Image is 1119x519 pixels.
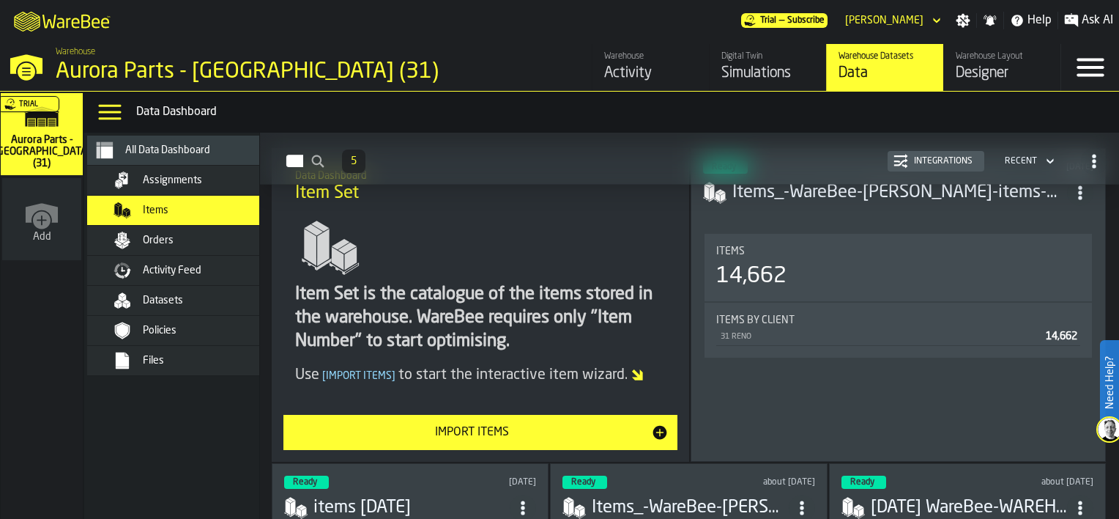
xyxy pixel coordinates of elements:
span: Item Set [295,182,359,205]
a: link-to-/wh/new [2,178,81,263]
li: menu Activity Feed [87,256,292,286]
span: Assignments [143,174,202,186]
div: status-3 2 [284,476,329,489]
span: Warehouse [56,47,95,57]
div: 14,662 [716,263,787,290]
span: Subscribe [787,15,825,26]
li: menu Orders [87,226,292,256]
div: status-3 2 [841,476,886,489]
div: ButtonLoadMore-Load More-Prev-First-Last [336,150,371,173]
label: button-toggle-Data Menu [89,97,130,127]
li: menu Datasets [87,286,292,316]
label: Need Help? [1101,342,1118,424]
div: Title [716,314,1080,326]
span: 5 [351,156,357,166]
span: ] [392,371,395,381]
div: ItemListCard- [272,148,690,462]
div: status-3 2 [562,476,607,489]
div: Warehouse Layout [956,51,1049,62]
div: Title [716,246,1080,257]
span: Files [143,355,164,367]
span: Ready [571,478,595,487]
div: DropdownMenuValue-Bob Lueken Lueken [845,15,923,26]
div: StatList-item-31 RENO [716,326,1080,346]
label: button-toggle-Ask AI [1058,12,1119,29]
div: Data [839,63,932,84]
div: stat-Items by client [705,303,1092,358]
section: card-ItemSetDashboardCard [703,231,1093,442]
button: button-Integrations [888,151,984,172]
span: Orders [143,235,174,246]
span: Ready [293,478,317,487]
label: button-toggle-Notifications [977,13,1003,28]
span: Activity Feed [143,265,201,276]
div: Designer [956,63,1049,84]
div: ItemListCard-DashboardItemContainer [691,148,1106,462]
div: Integrations [908,156,978,166]
span: Items [716,246,745,257]
span: Import Items [319,371,398,381]
div: DropdownMenuValue-4 [999,152,1057,170]
div: title-Item Set [283,160,678,213]
div: Simulations [721,63,814,84]
label: button-toggle-Settings [950,13,976,28]
div: Warehouse Datasets [839,51,932,62]
span: Add [33,231,51,243]
div: DropdownMenuValue-4 [1005,156,1037,166]
a: link-to-/wh/i/aa2e4adb-2cd5-4688-aa4a-ec82bcf75d46/designer [943,44,1060,91]
a: link-to-/wh/i/aa2e4adb-2cd5-4688-aa4a-ec82bcf75d46/simulations [1,93,83,178]
label: button-toggle-Help [1004,12,1057,29]
div: Items_-WareBee-Aurora Reno-items-08262025.csv-2025-08-26 [732,181,1067,205]
li: menu Files [87,346,292,376]
span: 14,662 [1046,331,1077,342]
button: button-Import Items [283,415,678,450]
a: link-to-/wh/i/aa2e4adb-2cd5-4688-aa4a-ec82bcf75d46/pricing/ [741,13,828,28]
span: [ [322,371,326,381]
div: DropdownMenuValue-Bob Lueken Lueken [839,12,944,29]
div: Warehouse [604,51,697,62]
span: Items by client [716,314,795,326]
div: Updated: 8/21/2025, 5:19:30 PM Created: 8/21/2025, 5:17:23 PM [434,477,537,487]
span: All Data Dashboard [125,144,210,156]
span: Ready [850,478,874,487]
div: Digital Twin [721,51,814,62]
h2: button-Items [260,133,1119,185]
span: Policies [143,325,176,336]
span: Help [1027,12,1052,29]
div: Item Set is the catalogue of the items stored in the warehouse. WareBee requires only "Item Numbe... [295,283,666,353]
span: Trial [760,15,776,26]
span: Items [143,205,168,216]
div: stat-Items [705,234,1092,301]
li: menu All Data Dashboard [87,136,292,166]
span: — [779,15,784,26]
span: Trial [19,100,38,108]
div: Import Items [292,424,652,441]
h3: Items_-WareBee-[PERSON_NAME]-items-08262025.csv-2025-08-26 [732,181,1067,205]
a: link-to-/wh/i/aa2e4adb-2cd5-4688-aa4a-ec82bcf75d46/simulations [709,44,826,91]
span: Datasets [143,295,183,306]
span: Ask AI [1082,12,1113,29]
div: Updated: 8/8/2025, 5:43:29 AM Created: 8/8/2025, 5:43:15 AM [991,477,1093,487]
label: button-toggle-Menu [1061,44,1119,91]
a: link-to-/wh/i/aa2e4adb-2cd5-4688-aa4a-ec82bcf75d46/feed/ [592,44,709,91]
div: Updated: 8/8/2025, 8:22:32 AM Created: 8/8/2025, 8:21:10 AM [713,477,815,487]
div: Aurora Parts - [GEOGRAPHIC_DATA] (31) [56,59,451,85]
div: Data Dashboard [136,103,1113,121]
li: menu Policies [87,316,292,346]
div: 31 RENO [719,332,1040,342]
li: menu Items [87,196,292,226]
div: Use to start the interactive item wizard. [295,365,666,386]
li: menu Assignments [87,166,292,196]
a: link-to-/wh/i/aa2e4adb-2cd5-4688-aa4a-ec82bcf75d46/data [826,44,943,91]
div: Menu Subscription [741,13,828,28]
div: Activity [604,63,697,84]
